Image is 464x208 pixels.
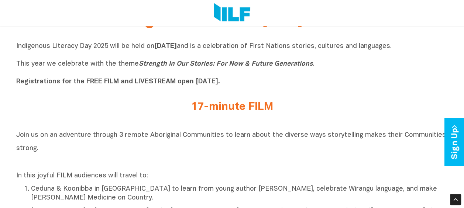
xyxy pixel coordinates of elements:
[154,43,177,49] b: [DATE]
[450,194,461,205] div: Scroll Back to Top
[16,171,448,180] p: In this joyful FILM audiences will travel to:
[94,101,371,113] h2: 17-minute FILM
[214,3,250,23] img: Logo
[139,61,313,67] i: Strength In Our Stories: For Now & Future Generations
[16,132,446,152] span: Join us on an adventure through 3 remote Aboriginal Communities to learn about the diverse ways s...
[16,42,448,86] p: Indigenous Literacy Day 2025 will be held on and is a celebration of First Nations stories, cultu...
[16,79,220,85] b: Registrations for the FREE FILM and LIVESTREAM open [DATE].
[31,185,448,202] p: Ceduna & Koonibba in [GEOGRAPHIC_DATA] to learn from young author [PERSON_NAME], celebrate Wirang...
